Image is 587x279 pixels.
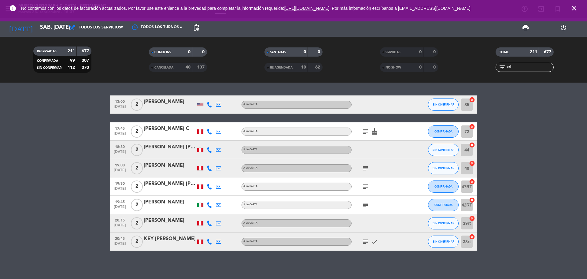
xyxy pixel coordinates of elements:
span: CONFIRMADA [37,59,58,62]
i: subject [362,183,369,190]
input: Filtrar por nombre... [506,64,553,71]
strong: 99 [70,58,75,63]
span: 20:45 [112,235,127,242]
strong: 0 [419,65,422,69]
button: CONFIRMADA [428,199,459,211]
span: 17:45 [112,125,127,132]
span: 2 [131,199,143,211]
div: [PERSON_NAME] C [144,125,196,133]
span: 13:00 [112,98,127,105]
span: 19:30 [112,180,127,187]
div: [PERSON_NAME] [144,198,196,206]
span: A la carta [243,148,257,151]
button: CONFIRMADA [428,125,459,138]
i: power_settings_new [560,24,567,31]
span: print [522,24,529,31]
span: A la carta [243,103,257,106]
span: TOTAL [499,51,509,54]
span: [DATE] [112,242,127,249]
span: RE AGENDADA [270,66,293,69]
div: [PERSON_NAME] [144,217,196,225]
button: SIN CONFIRMAR [428,236,459,248]
i: error [9,5,17,12]
div: [PERSON_NAME] [PERSON_NAME] [144,180,196,188]
i: cake [371,128,378,135]
i: subject [362,128,369,135]
strong: 307 [82,58,90,63]
span: SIN CONFIRMAR [37,66,61,69]
i: subject [362,238,369,245]
i: cancel [469,97,475,103]
div: LOG OUT [545,18,582,37]
span: [DATE] [112,105,127,112]
span: 18:30 [112,143,127,150]
strong: 0 [188,50,190,54]
span: No contamos con los datos de facturación actualizados. Por favor use este enlance a la brevedad p... [21,6,471,11]
span: A la carta [243,185,257,188]
div: [PERSON_NAME] [144,98,196,106]
strong: 677 [544,50,552,54]
span: [DATE] [112,205,127,212]
i: cancel [469,179,475,185]
span: 19:00 [112,161,127,168]
strong: 0 [318,50,321,54]
strong: 0 [304,50,306,54]
i: cancel [469,197,475,203]
strong: 62 [315,65,321,69]
i: subject [362,201,369,209]
div: KEY [PERSON_NAME] [144,235,196,243]
span: A la carta [243,130,257,132]
div: [PERSON_NAME] [144,162,196,169]
span: NO SHOW [386,66,401,69]
strong: 137 [197,65,206,69]
i: cancel [469,124,475,130]
i: cancel [469,142,475,148]
strong: 0 [419,50,422,54]
span: [DATE] [112,223,127,230]
span: Todos los servicios [79,25,121,30]
span: A la carta [243,203,257,206]
a: [URL][DOMAIN_NAME] [284,6,330,11]
i: [DATE] [5,21,37,34]
span: CONFIRMADA [434,203,452,206]
strong: 40 [186,65,190,69]
strong: 370 [82,65,90,70]
button: SIN CONFIRMAR [428,217,459,229]
span: 2 [131,236,143,248]
i: close [570,5,578,12]
span: 2 [131,162,143,174]
span: [DATE] [112,150,127,157]
i: cancel [469,234,475,240]
strong: 10 [301,65,306,69]
span: 2 [131,180,143,193]
i: filter_list [499,64,506,71]
strong: 0 [433,50,437,54]
span: CONFIRMADA [434,130,452,133]
span: A la carta [243,222,257,224]
span: RESERVADAS [37,50,57,53]
strong: 0 [202,50,206,54]
span: SIN CONFIRMAR [433,221,454,225]
button: SIN CONFIRMAR [428,99,459,111]
i: check [371,238,378,245]
span: CANCELADA [154,66,173,69]
button: CONFIRMADA [428,180,459,193]
span: SENTADAS [270,51,286,54]
div: [PERSON_NAME] [PERSON_NAME] [144,143,196,151]
span: SERVIDAS [386,51,401,54]
i: arrow_drop_down [57,24,64,31]
button: SIN CONFIRMAR [428,162,459,174]
span: 2 [131,99,143,111]
span: 19:45 [112,198,127,205]
span: pending_actions [193,24,200,31]
span: [DATE] [112,132,127,139]
span: CONFIRMADA [434,185,452,188]
span: SIN CONFIRMAR [433,148,454,151]
span: SIN CONFIRMAR [433,103,454,106]
span: [DATE] [112,168,127,175]
span: SIN CONFIRMAR [433,166,454,170]
span: 2 [131,217,143,229]
button: SIN CONFIRMAR [428,144,459,156]
span: A la carta [243,240,257,243]
strong: 112 [68,65,75,70]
